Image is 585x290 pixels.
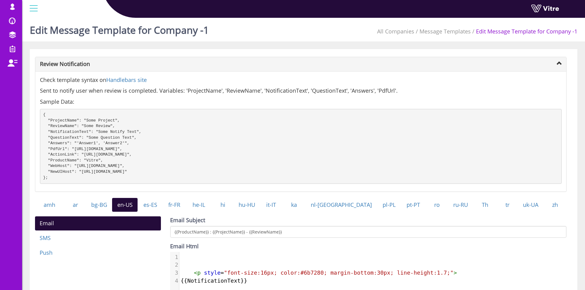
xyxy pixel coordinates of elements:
a: Message Templates [419,28,471,35]
a: ro [426,198,448,212]
a: uk-UA [518,198,543,212]
strong: Review Notification [40,60,90,68]
a: es-ES [138,198,162,212]
span: > [454,269,457,276]
a: en-US [112,198,138,212]
a: SMS [35,231,161,245]
a: nl-[GEOGRAPHIC_DATA] [306,198,377,212]
span: style [204,269,220,276]
p: Sent to notify user when review is completed. Variables: 'ProjectName', 'ReviewName', 'Notificati... [40,87,562,95]
span: p [197,269,201,276]
a: he-IL [186,198,212,212]
span: {{NotificationText}} [181,277,247,284]
p: Sample Data: [40,98,562,106]
a: Handlebars site [106,76,147,83]
p: Check template syntax on [40,76,562,84]
a: bg-BG [87,198,112,212]
h1: Edit Message Template for Company -1 [30,15,209,41]
a: amh [35,198,64,212]
a: pl-PL [377,198,401,212]
a: hu-HU [234,198,260,212]
div: 2 [170,261,179,269]
a: ru-RU [448,198,473,212]
a: pt-PT [401,198,425,212]
span: = [181,269,457,276]
div: 3 [170,269,179,277]
a: it-IT [260,198,282,212]
a: zh [544,198,567,212]
label: Email Html [170,242,199,250]
a: ka [282,198,305,212]
a: Push [35,246,161,260]
a: hi [212,198,234,212]
a: ar [64,198,86,212]
label: Email Subject [170,216,205,224]
a: Email [35,216,161,230]
a: Th [473,198,497,212]
span: < [194,269,197,276]
pre: { "ProjectName": "Some Project", "ReviewName": "Some Review", "NotificationText": "Some Notify Te... [40,109,562,184]
li: Edit Message Template for Company -1 [471,28,577,36]
li: All Companies [377,28,414,36]
a: fr-FR [163,198,186,212]
a: tr [497,198,518,212]
span: "font-size:16px; color:#6b7280; margin-bottom:30px; line-height:1.7;" [224,269,454,276]
div: 1 [170,253,179,261]
div: 4 [170,277,179,285]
